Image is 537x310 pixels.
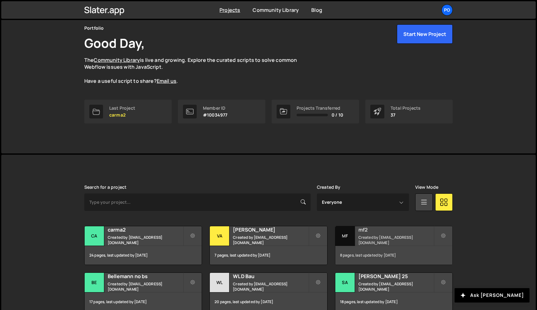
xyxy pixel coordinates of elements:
[210,226,229,246] div: Va
[84,34,145,52] h1: Good Day,
[84,226,202,265] a: ca carma2 Created by [EMAIL_ADDRESS][DOMAIN_NAME] 24 pages, last updated by [DATE]
[157,77,176,84] a: Email us
[84,185,126,190] label: Search for a project
[85,226,104,246] div: ca
[85,273,104,292] div: Be
[253,7,299,13] a: Community Library
[358,281,434,292] small: Created by [EMAIL_ADDRESS][DOMAIN_NAME]
[109,106,135,111] div: Last Project
[108,235,183,245] small: Created by [EMAIL_ADDRESS][DOMAIN_NAME]
[203,106,227,111] div: Member ID
[209,226,327,265] a: Va [PERSON_NAME] Created by [EMAIL_ADDRESS][DOMAIN_NAME] 7 pages, last updated by [DATE]
[415,185,438,190] label: View Mode
[233,235,308,245] small: Created by [EMAIL_ADDRESS][DOMAIN_NAME]
[233,281,308,292] small: Created by [EMAIL_ADDRESS][DOMAIN_NAME]
[84,57,309,85] p: The is live and growing. Explore the curated scripts to solve common Webflow issues with JavaScri...
[391,112,421,117] p: 37
[358,235,434,245] small: Created by [EMAIL_ADDRESS][DOMAIN_NAME]
[335,226,453,265] a: mf mf2 Created by [EMAIL_ADDRESS][DOMAIN_NAME] 8 pages, last updated by [DATE]
[108,273,183,280] h2: Bellemann no bs
[233,273,308,280] h2: WLD Bau
[358,273,434,280] h2: [PERSON_NAME] 25
[219,7,240,13] a: Projects
[84,193,311,211] input: Type your project...
[335,273,355,292] div: Sa
[210,246,327,265] div: 7 pages, last updated by [DATE]
[358,226,434,233] h2: mf2
[108,226,183,233] h2: carma2
[108,281,183,292] small: Created by [EMAIL_ADDRESS][DOMAIN_NAME]
[391,106,421,111] div: Total Projects
[94,57,140,63] a: Community Library
[84,24,104,32] div: Portfolio
[203,112,227,117] p: #10034977
[85,246,202,265] div: 24 pages, last updated by [DATE]
[397,24,453,44] button: Start New Project
[84,100,172,123] a: Last Project carma2
[233,226,308,233] h2: [PERSON_NAME]
[311,7,322,13] a: Blog
[335,246,452,265] div: 8 pages, last updated by [DATE]
[210,273,229,292] div: WL
[109,112,135,117] p: carma2
[317,185,341,190] label: Created By
[335,226,355,246] div: mf
[332,112,343,117] span: 0 / 10
[455,288,530,302] button: Ask [PERSON_NAME]
[441,4,453,16] a: Po
[297,106,343,111] div: Projects Transferred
